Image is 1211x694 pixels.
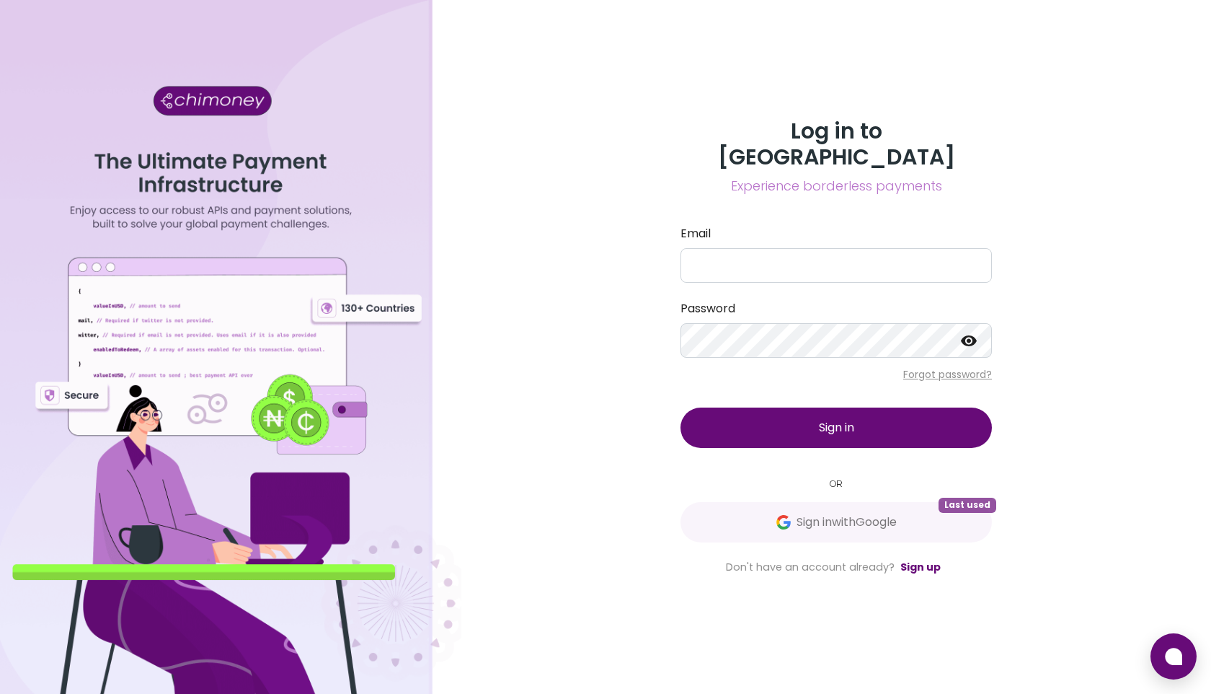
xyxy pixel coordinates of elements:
label: Password [680,300,992,317]
span: Sign in with Google [797,514,897,531]
small: OR [680,477,992,491]
h3: Log in to [GEOGRAPHIC_DATA] [680,118,992,170]
button: Open chat window [1150,633,1197,680]
span: Don't have an account already? [726,560,895,574]
p: Forgot password? [680,367,992,382]
img: Google [776,515,791,530]
a: Sign up [900,560,941,574]
span: Last used [939,498,996,512]
span: Sign in [819,419,854,436]
button: Sign in [680,408,992,448]
span: Experience borderless payments [680,176,992,196]
label: Email [680,225,992,242]
button: GoogleSign inwithGoogleLast used [680,502,992,543]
